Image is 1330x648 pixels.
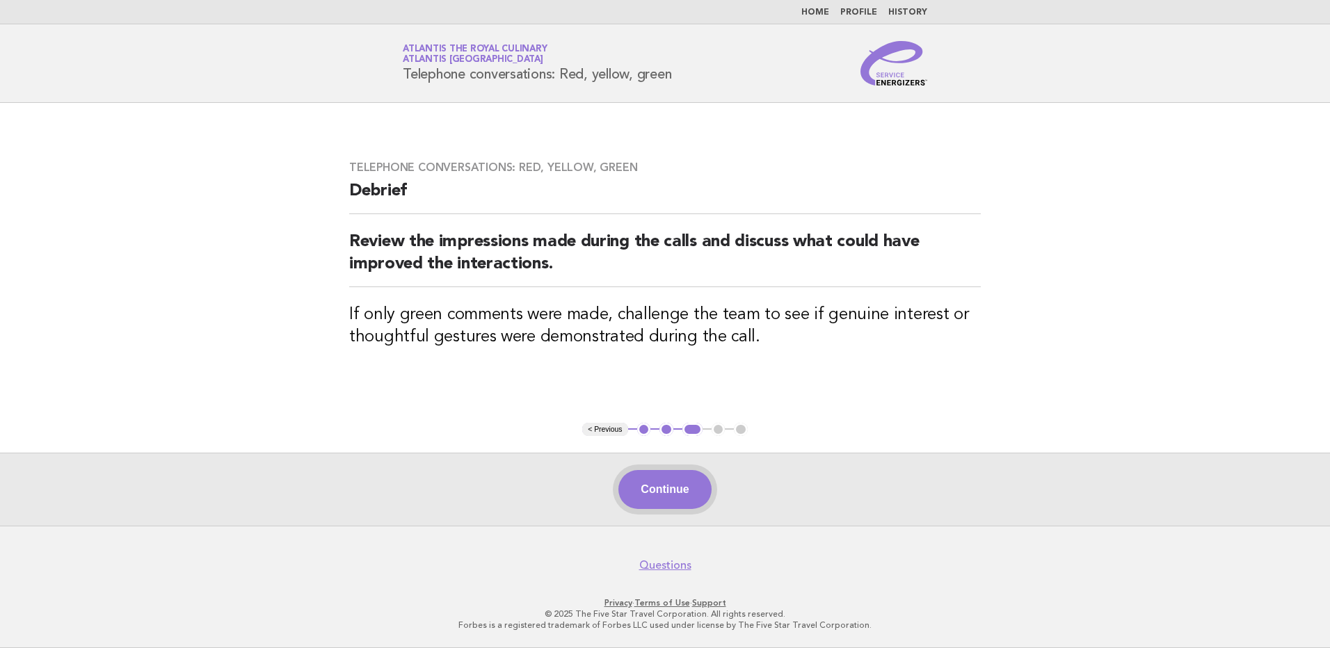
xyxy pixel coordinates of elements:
[604,598,632,608] a: Privacy
[840,8,877,17] a: Profile
[888,8,927,17] a: History
[801,8,829,17] a: Home
[239,608,1091,619] p: © 2025 The Five Star Travel Corporation. All rights reserved.
[349,231,981,287] h2: Review the impressions made during the calls and discuss what could have improved the interactions.
[634,598,690,608] a: Terms of Use
[239,597,1091,608] p: · ·
[403,44,547,64] a: Atlantis the Royal CulinaryAtlantis [GEOGRAPHIC_DATA]
[682,423,703,437] button: 3
[618,470,711,509] button: Continue
[403,56,543,65] span: Atlantis [GEOGRAPHIC_DATA]
[349,304,981,348] h3: If only green comments were made, challenge the team to see if genuine interest or thoughtful ges...
[860,41,927,86] img: Service Energizers
[659,423,673,437] button: 2
[692,598,726,608] a: Support
[349,180,981,214] h2: Debrief
[637,423,651,437] button: 1
[582,423,627,437] button: < Previous
[349,161,981,175] h3: Telephone conversations: Red, yellow, green
[239,619,1091,631] p: Forbes is a registered trademark of Forbes LLC used under license by The Five Star Travel Corpora...
[639,558,691,572] a: Questions
[403,45,671,81] h1: Telephone conversations: Red, yellow, green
